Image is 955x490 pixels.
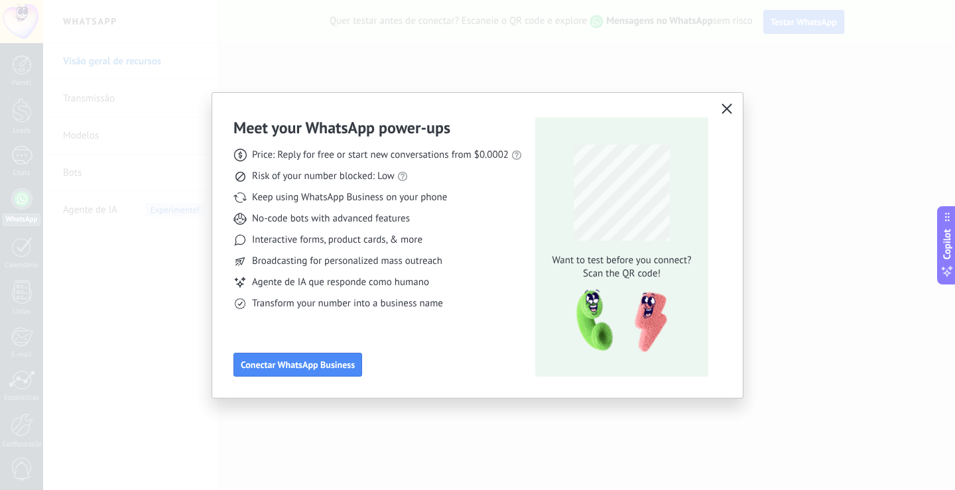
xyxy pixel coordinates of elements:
span: Want to test before you connect? [544,254,700,267]
h3: Meet your WhatsApp power‑ups [233,117,450,138]
span: Copilot [940,229,954,259]
span: Interactive forms, product cards, & more [252,233,422,247]
span: Risk of your number blocked: Low [252,170,395,183]
button: Conectar WhatsApp Business [233,353,362,377]
span: Broadcasting for personalized mass outreach [252,255,442,268]
span: Price: Reply for free or start new conversations from $0.0002 [252,149,509,162]
span: Keep using WhatsApp Business on your phone [252,191,447,204]
span: No-code bots with advanced features [252,212,410,225]
span: Agente de IA que responde como humano [252,276,429,289]
span: Conectar WhatsApp Business [241,360,355,369]
span: Scan the QR code! [544,267,700,280]
span: Transform your number into a business name [252,297,443,310]
img: qr-pic-1x.png [565,286,670,357]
